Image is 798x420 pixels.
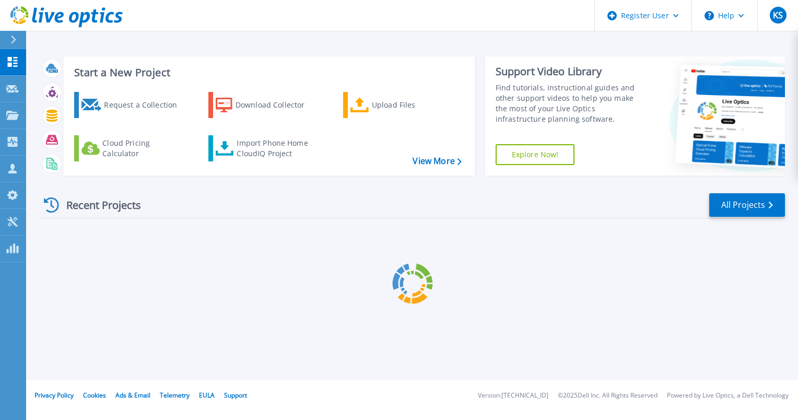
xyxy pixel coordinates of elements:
[74,135,191,161] a: Cloud Pricing Calculator
[667,392,789,399] li: Powered by Live Optics, a Dell Technology
[115,391,150,400] a: Ads & Email
[372,95,455,115] div: Upload Files
[102,138,186,159] div: Cloud Pricing Calculator
[160,391,190,400] a: Telemetry
[104,95,187,115] div: Request a Collection
[74,67,461,78] h3: Start a New Project
[478,392,548,399] li: Version: [TECHNICAL_ID]
[496,65,646,78] div: Support Video Library
[34,391,74,400] a: Privacy Policy
[413,156,461,166] a: View More
[496,83,646,124] div: Find tutorials, instructional guides and other support videos to help you make the most of your L...
[236,95,319,115] div: Download Collector
[208,92,325,118] a: Download Collector
[199,391,215,400] a: EULA
[496,144,575,165] a: Explore Now!
[237,138,318,159] div: Import Phone Home CloudIQ Project
[343,92,460,118] a: Upload Files
[74,92,191,118] a: Request a Collection
[773,11,783,19] span: KS
[40,192,155,218] div: Recent Projects
[709,193,785,217] a: All Projects
[224,391,247,400] a: Support
[83,391,106,400] a: Cookies
[558,392,658,399] li: © 2025 Dell Inc. All Rights Reserved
